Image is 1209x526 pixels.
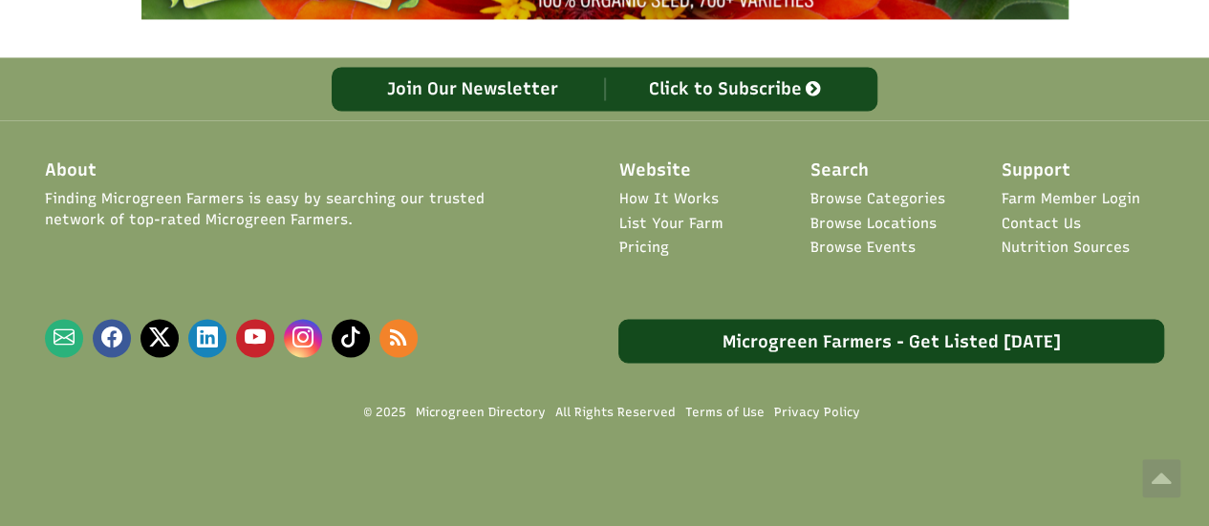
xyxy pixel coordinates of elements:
[555,403,676,420] span: All Rights Reserved
[332,67,877,111] a: Join Our Newsletter Click to Subscribe
[618,238,668,258] a: Pricing
[45,158,97,183] span: About
[618,319,1164,363] a: Microgreen Farmers - Get Listed [DATE]
[1002,214,1081,234] a: Contact Us
[1002,189,1140,209] a: Farm Member Login
[1002,238,1130,258] a: Nutrition Sources
[342,77,604,100] div: Join Our Newsletter
[364,404,406,420] span: © 2025
[416,403,546,420] a: Microgreen Directory
[618,214,723,234] a: List Your Farm
[45,189,495,230] span: Finding Microgreen Farmers is easy by searching our trusted network of top-rated Microgreen Farmers.
[618,189,718,209] a: How It Works
[605,77,867,100] div: Click to Subscribe
[774,403,860,420] a: Privacy Policy
[685,403,765,420] a: Terms of Use
[1002,158,1070,183] span: Support
[810,158,869,183] span: Search
[810,238,916,258] a: Browse Events
[618,158,690,183] span: Website
[810,214,937,234] a: Browse Locations
[810,189,945,209] a: Browse Categories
